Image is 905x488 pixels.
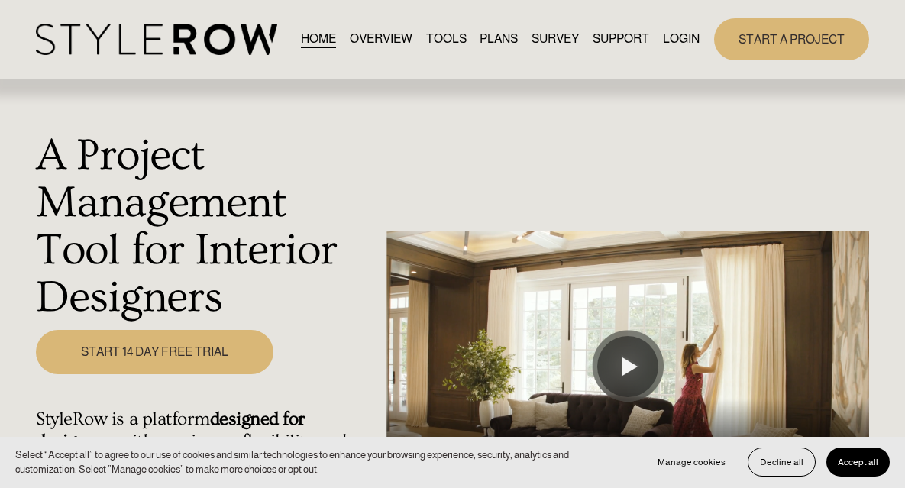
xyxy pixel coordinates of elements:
h4: StyleRow is a platform , with maximum flexibility and organization. [36,409,378,474]
a: SURVEY [532,29,579,50]
a: PLANS [480,29,518,50]
span: SUPPORT [593,30,649,48]
a: START A PROJECT [714,18,869,60]
a: TOOLS [426,29,467,50]
h1: A Project Management Tool for Interior Designers [36,132,378,322]
a: START 14 DAY FREE TRIAL [36,330,273,374]
button: Accept all [826,448,890,477]
strong: designed for designers [36,409,309,451]
span: Accept all [838,457,878,467]
a: LOGIN [663,29,700,50]
button: Manage cookies [646,448,737,477]
button: Play [597,336,658,397]
a: folder dropdown [593,29,649,50]
a: HOME [301,29,336,50]
span: Decline all [760,457,803,467]
a: OVERVIEW [350,29,412,50]
p: Select “Accept all” to agree to our use of cookies and similar technologies to enhance your brows... [15,448,631,477]
button: Decline all [748,448,816,477]
img: StyleRow [36,24,276,55]
span: Manage cookies [658,457,726,467]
